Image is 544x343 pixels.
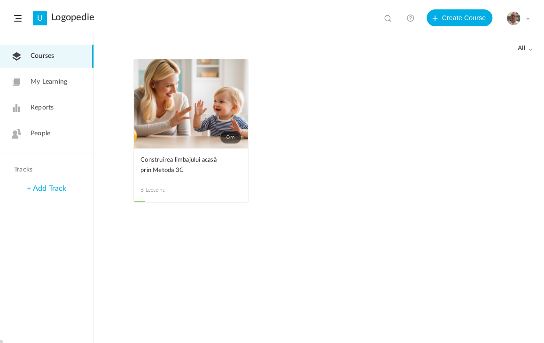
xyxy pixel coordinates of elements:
[14,166,77,174] h4: Tracks
[517,45,532,53] span: all
[51,12,94,23] a: Logopedie
[31,77,67,87] span: My Learning
[31,103,54,113] span: Reports
[220,130,241,144] span: 0m
[140,155,227,176] span: Construirea limbajului acasă prin Metoda 3C
[507,12,520,25] img: eu.png
[140,186,191,194] span: 6 Lessons
[33,11,47,25] a: U
[134,59,248,148] a: 0m
[31,51,54,61] span: Courses
[31,129,50,139] span: People
[27,185,66,192] a: + Add Track
[427,9,492,26] button: Create Course
[140,155,241,176] a: Construirea limbajului acasă prin Metoda 3C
